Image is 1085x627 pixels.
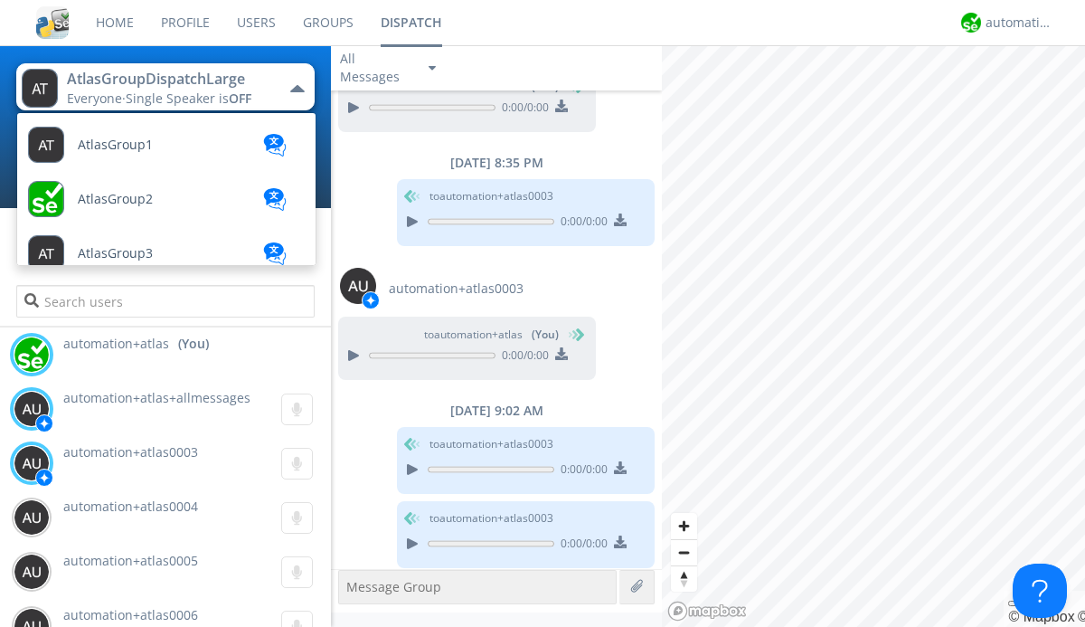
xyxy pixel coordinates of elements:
img: translation-blue.svg [261,134,288,157]
span: OFF [229,90,251,107]
div: automation+atlas [986,14,1053,32]
button: AtlasGroupDispatchLargeEveryone·Single Speaker isOFF [16,63,314,110]
span: to automation+atlas0003 [429,510,553,527]
img: 373638.png [14,499,50,536]
span: Zoom out [671,540,697,565]
img: translation-blue.svg [261,188,288,211]
img: 373638.png [14,554,50,590]
img: 373638.png [14,391,50,427]
button: Toggle attribution [1008,601,1023,606]
span: automation+atlas0006 [63,606,198,623]
img: translation-blue.svg [261,242,288,265]
img: cddb5a64eb264b2086981ab96f4c1ba7 [36,6,69,39]
span: (You) [532,327,559,342]
img: download media button [614,536,627,548]
img: d2d01cd9b4174d08988066c6d424eccd [961,13,981,33]
span: automation+atlas0003 [63,443,198,461]
span: 0:00 / 0:00 [495,100,549,119]
a: Mapbox [1008,609,1074,624]
button: Zoom out [671,539,697,565]
span: automation+atlas0004 [63,498,198,515]
span: AtlasGroup1 [78,138,153,152]
a: Mapbox logo [667,601,747,622]
img: 373638.png [340,268,376,304]
span: automation+atlas0003 [389,280,524,298]
span: AtlasGroup3 [78,247,153,261]
span: 0:00 / 0:00 [554,214,608,233]
ul: AtlasGroupDispatchLargeEveryone·Single Speaker isOFF [16,112,316,266]
button: Reset bearing to north [671,565,697,592]
img: caret-down-sm.svg [429,66,436,71]
span: 0:00 / 0:00 [495,347,549,367]
div: (You) [178,335,209,353]
span: AtlasGroup2 [78,193,153,206]
img: d2d01cd9b4174d08988066c6d424eccd [14,337,50,373]
span: Single Speaker is [126,90,251,107]
img: download media button [555,100,568,112]
span: automation+atlas [63,335,169,353]
div: Everyone · [67,90,270,108]
span: automation+atlas+allmessages [63,389,250,406]
img: 373638.png [14,445,50,481]
img: download media button [614,214,627,226]
button: Zoom in [671,513,697,539]
span: automation+atlas0005 [63,552,198,569]
img: download media button [614,461,627,474]
span: to automation+atlas [424,327,559,343]
img: 373638.png [22,69,58,108]
span: to automation+atlas0003 [429,188,553,204]
img: download media button [555,347,568,360]
span: to automation+atlas0003 [429,436,553,452]
iframe: Toggle Customer Support [1013,564,1067,618]
div: [DATE] 9:02 AM [331,402,662,420]
input: Search users [16,285,314,318]
span: 0:00 / 0:00 [554,536,608,556]
div: All Messages [340,50,412,86]
span: Reset bearing to north [671,566,697,592]
div: [DATE] 8:35 PM [331,154,662,172]
span: 0:00 / 0:00 [554,461,608,481]
div: AtlasGroupDispatchLarge [67,69,270,90]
